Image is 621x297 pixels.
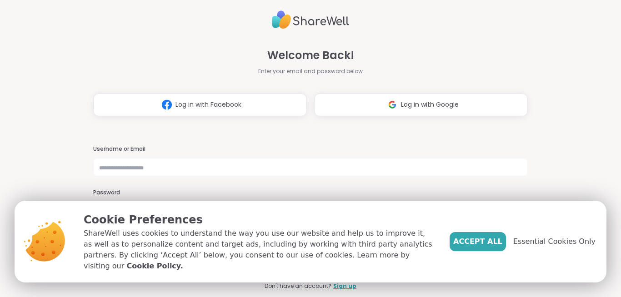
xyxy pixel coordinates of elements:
p: ShareWell uses cookies to understand the way you use our website and help us to improve it, as we... [84,228,435,272]
a: Cookie Policy. [126,261,183,272]
a: Sign up [333,282,356,290]
span: Log in with Facebook [175,100,241,109]
button: Log in with Google [314,94,528,116]
span: Essential Cookies Only [513,236,596,247]
button: Accept All [450,232,506,251]
img: ShareWell Logomark [384,96,401,113]
button: Log in with Facebook [93,94,307,116]
span: Welcome Back! [267,47,354,64]
p: Cookie Preferences [84,212,435,228]
img: ShareWell Logo [272,7,349,33]
span: Log in with Google [401,100,459,109]
h3: Password [93,189,528,197]
h3: Username or Email [93,145,528,153]
span: Enter your email and password below [258,67,363,75]
img: ShareWell Logomark [158,96,175,113]
span: Accept All [453,236,502,247]
span: Don't have an account? [265,282,331,290]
